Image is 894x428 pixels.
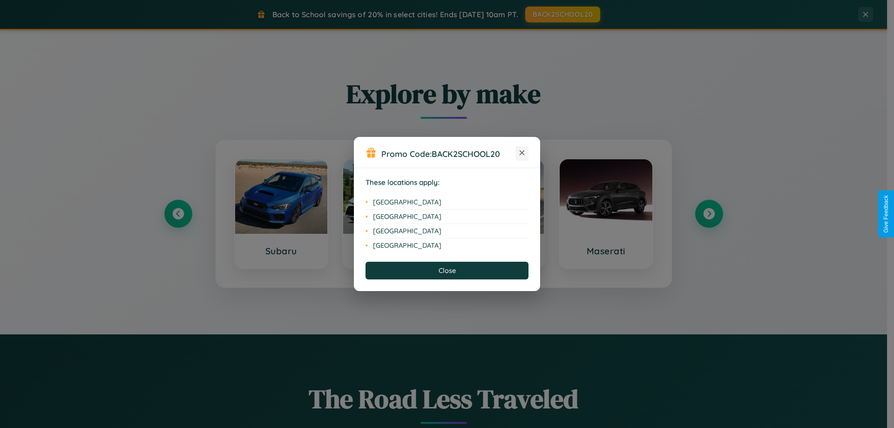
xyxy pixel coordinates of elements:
[366,262,528,279] button: Close
[366,195,528,210] li: [GEOGRAPHIC_DATA]
[432,149,500,159] b: BACK2SCHOOL20
[366,210,528,224] li: [GEOGRAPHIC_DATA]
[381,149,515,159] h3: Promo Code:
[366,224,528,238] li: [GEOGRAPHIC_DATA]
[883,195,889,233] div: Give Feedback
[366,238,528,252] li: [GEOGRAPHIC_DATA]
[366,178,440,187] strong: These locations apply:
